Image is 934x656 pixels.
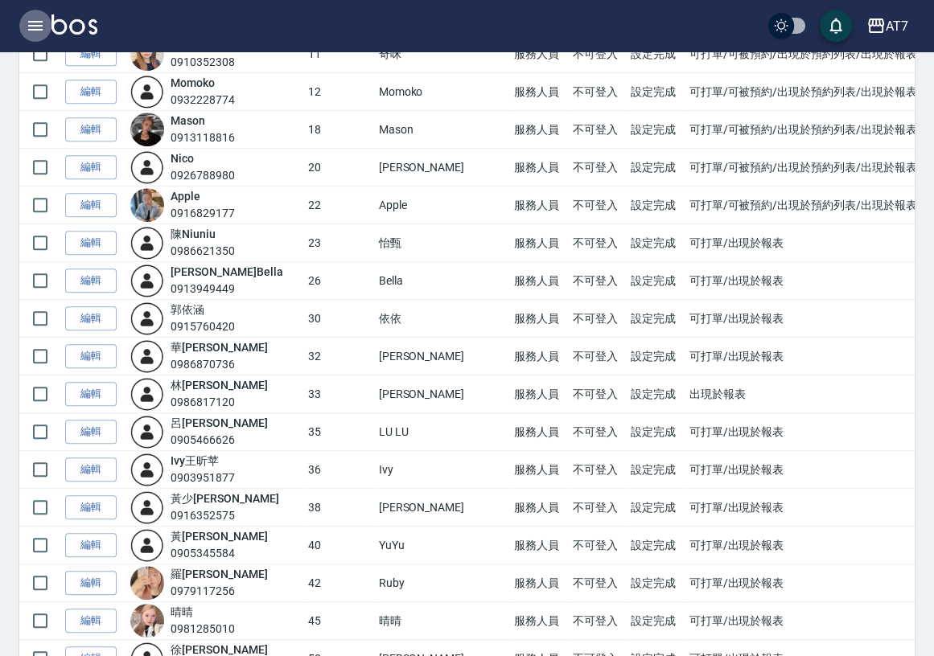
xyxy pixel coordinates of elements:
[130,264,164,297] img: user-login-man-human-body-mobile-person-512.png
[627,300,685,338] td: 設定完成
[820,10,852,42] button: save
[510,300,568,338] td: 服務人員
[569,413,627,451] td: 不可登入
[510,489,568,527] td: 服務人員
[130,377,164,411] img: user-login-man-human-body-mobile-person-512.png
[130,339,164,373] img: user-login-man-human-body-mobile-person-512.png
[171,341,267,354] a: 華[PERSON_NAME]
[569,300,627,338] td: 不可登入
[510,451,568,489] td: 服務人員
[375,262,511,300] td: Bella
[171,318,235,335] div: 0915760420
[304,224,375,262] td: 23
[627,602,685,640] td: 設定完成
[171,243,235,260] div: 0986621350
[510,375,568,413] td: 服務人員
[510,527,568,564] td: 服務人員
[171,356,267,373] div: 0986870736
[510,111,568,149] td: 服務人員
[510,413,568,451] td: 服務人員
[171,92,235,109] div: 0932228774
[65,495,117,520] a: 編輯
[65,420,117,445] a: 編輯
[171,530,267,543] a: 黃[PERSON_NAME]
[375,73,511,111] td: Momoko
[510,262,568,300] td: 服務人員
[375,602,511,640] td: 晴晴
[627,35,685,73] td: 設定完成
[65,571,117,596] a: 編輯
[130,566,164,600] img: avatar.jpeg
[627,224,685,262] td: 設定完成
[130,150,164,184] img: user-login-man-human-body-mobile-person-512.png
[627,338,685,375] td: 設定完成
[130,301,164,335] img: user-login-man-human-body-mobile-person-512.png
[171,152,194,165] a: Nico
[569,187,627,224] td: 不可登入
[171,303,204,316] a: 郭依涵
[171,114,205,127] a: Mason
[171,568,267,580] a: 羅[PERSON_NAME]
[569,602,627,640] td: 不可登入
[510,564,568,602] td: 服務人員
[65,457,117,482] a: 編輯
[569,451,627,489] td: 不可登入
[304,602,375,640] td: 45
[65,382,117,407] a: 編輯
[171,228,216,240] a: 陳Niuniu
[171,394,267,411] div: 0986817120
[130,415,164,449] img: user-login-man-human-body-mobile-person-512.png
[304,35,375,73] td: 11
[569,262,627,300] td: 不可登入
[304,489,375,527] td: 38
[375,413,511,451] td: LU LU
[171,167,235,184] div: 0926788980
[65,117,117,142] a: 編輯
[171,76,215,89] a: Momoko
[627,489,685,527] td: 設定完成
[569,527,627,564] td: 不可登入
[627,187,685,224] td: 設定完成
[130,113,164,146] img: avatar.jpeg
[304,149,375,187] td: 20
[627,413,685,451] td: 設定完成
[375,489,511,527] td: [PERSON_NAME]
[375,187,511,224] td: Apple
[171,492,278,505] a: 黃少[PERSON_NAME]
[375,149,511,187] td: [PERSON_NAME]
[130,453,164,486] img: user-login-man-human-body-mobile-person-512.png
[171,454,219,467] a: Ivy王昕苹
[510,338,568,375] td: 服務人員
[304,300,375,338] td: 30
[171,469,235,486] div: 0903951877
[171,265,282,278] a: [PERSON_NAME]Bella
[130,75,164,109] img: user-login-man-human-body-mobile-person-512.png
[510,35,568,73] td: 服務人員
[130,188,164,222] img: avatar.jpeg
[130,604,164,638] img: avatar.jpeg
[627,149,685,187] td: 設定完成
[65,155,117,180] a: 編輯
[304,73,375,111] td: 12
[65,193,117,218] a: 編輯
[375,35,511,73] td: 奇咪
[171,621,235,638] div: 0981285010
[171,190,200,203] a: Apple
[627,262,685,300] td: 設定完成
[627,564,685,602] td: 設定完成
[171,205,235,222] div: 0916829177
[569,338,627,375] td: 不可登入
[130,490,164,524] img: user-login-man-human-body-mobile-person-512.png
[375,224,511,262] td: 怡甄
[627,527,685,564] td: 設定完成
[65,609,117,633] a: 編輯
[569,111,627,149] td: 不可登入
[569,35,627,73] td: 不可登入
[375,451,511,489] td: Ivy
[171,54,235,71] div: 0910352308
[65,306,117,331] a: 編輯
[304,262,375,300] td: 26
[65,42,117,67] a: 編輯
[171,281,282,297] div: 0913949449
[375,564,511,602] td: Ruby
